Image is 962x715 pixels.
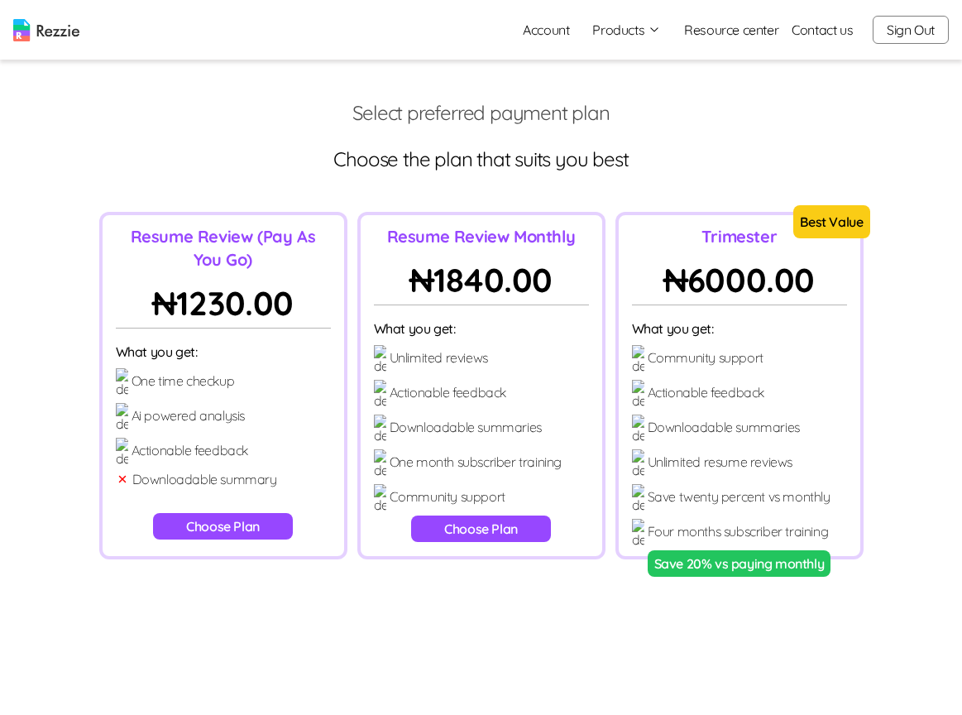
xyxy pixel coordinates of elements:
p: ₦ 1840.00 [374,255,589,305]
p: Actionable feedback [132,440,248,460]
p: Select preferred payment plan [13,99,949,126]
button: Save 20% vs paying monthly [648,550,831,577]
p: Trimester [632,225,847,248]
p: Resume Review Monthly [374,225,589,248]
img: detail [632,380,644,408]
img: detail [632,345,644,373]
img: detail [632,415,644,443]
p: Ai powered analysis [132,405,245,425]
img: detail [374,380,386,408]
img: detail [374,449,386,477]
p: Community support [648,348,763,367]
img: detail [116,438,128,466]
img: detail [632,484,644,512]
p: Community support [390,487,505,506]
a: Account [510,13,582,46]
img: detail [116,368,128,396]
p: Unlimited reviews [390,348,488,367]
button: Choose Plan [153,513,293,540]
p: ₦ 6000.00 [632,255,847,305]
img: detail [374,345,386,373]
img: detail [632,449,644,477]
button: Choose Plan [411,516,551,542]
p: Unlimited resume reviews [648,452,792,472]
p: Downloadable summaries [648,417,800,437]
p: ₦ 1230.00 [116,278,331,329]
p: What you get: [116,342,331,362]
span: Best Value [793,205,869,238]
p: One month subscriber training [390,452,562,472]
img: logo [13,19,79,41]
a: Contact us [792,20,853,40]
p: Save twenty percent vs monthly [648,487,830,506]
p: Actionable feedback [390,382,506,402]
p: Downloadable summary [132,469,277,489]
button: Sign Out [873,16,949,44]
p: Choose the plan that suits you best [13,146,949,172]
img: detail [374,415,386,443]
p: One time checkup [132,371,235,391]
p: Actionable feedback [648,382,764,402]
a: Resource center [684,20,778,40]
button: Products [592,20,661,40]
img: detail [116,403,128,431]
p: Downloadable summaries [390,417,542,437]
p: Resume Review (Pay As You Go) [116,225,331,271]
img: detail [374,484,386,512]
p: Four months subscriber training [648,521,829,541]
img: detail [632,519,644,547]
p: What you get: [374,319,589,338]
p: What you get: [632,319,847,338]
